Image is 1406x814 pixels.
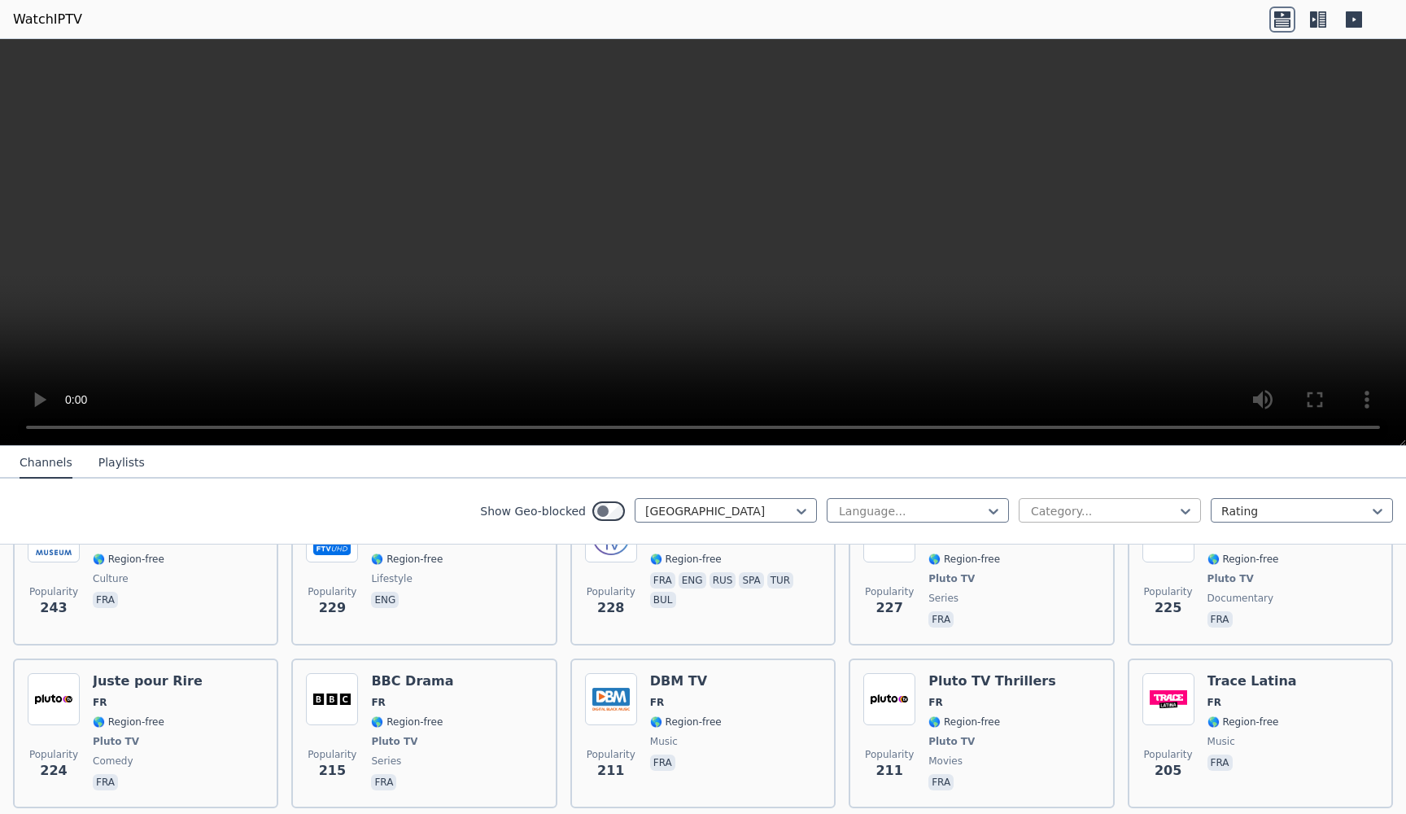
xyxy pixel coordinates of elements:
[928,696,942,709] span: FR
[93,716,164,729] span: 🌎 Region-free
[928,673,1056,689] h6: Pluto TV Thrillers
[371,696,385,709] span: FR
[93,696,107,709] span: FR
[98,448,145,479] button: Playlists
[1207,592,1274,605] span: documentary
[93,735,139,748] span: Pluto TV
[679,572,706,589] p: eng
[928,611,954,628] p: fra
[29,748,78,761] span: Popularity
[371,572,412,585] span: lifestyle
[93,755,133,768] span: comedy
[1207,611,1233,628] p: fra
[587,585,635,598] span: Popularity
[928,553,1000,566] span: 🌎 Region-free
[585,673,637,725] img: DBM TV
[597,598,624,618] span: 228
[371,716,443,729] span: 🌎 Region-free
[93,553,164,566] span: 🌎 Region-free
[28,673,80,725] img: Juste pour Rire
[93,572,129,585] span: culture
[93,592,118,608] p: fra
[928,716,1000,729] span: 🌎 Region-free
[20,448,72,479] button: Channels
[875,761,902,781] span: 211
[371,553,443,566] span: 🌎 Region-free
[928,572,975,585] span: Pluto TV
[587,748,635,761] span: Popularity
[308,585,356,598] span: Popularity
[40,598,67,618] span: 243
[650,716,722,729] span: 🌎 Region-free
[1207,696,1221,709] span: FR
[650,755,675,771] p: fra
[371,592,399,608] p: eng
[1155,761,1181,781] span: 205
[865,748,914,761] span: Popularity
[306,673,358,725] img: BBC Drama
[480,503,586,519] label: Show Geo-blocked
[863,673,915,725] img: Pluto TV Thrillers
[710,572,736,589] p: rus
[650,673,722,689] h6: DBM TV
[928,774,954,790] p: fra
[93,774,118,790] p: fra
[1144,585,1193,598] span: Popularity
[928,592,958,605] span: series
[865,585,914,598] span: Popularity
[875,598,902,618] span: 227
[1142,673,1194,725] img: Trace Latina
[93,673,203,689] h6: Juste pour Rire
[739,572,763,589] p: spa
[29,585,78,598] span: Popularity
[650,735,678,748] span: music
[319,761,346,781] span: 215
[767,572,793,589] p: tur
[371,673,453,689] h6: BBC Drama
[928,755,963,768] span: movies
[40,761,67,781] span: 224
[319,598,346,618] span: 229
[1207,553,1279,566] span: 🌎 Region-free
[13,10,82,29] a: WatchIPTV
[1207,755,1233,771] p: fra
[650,592,676,608] p: bul
[928,735,975,748] span: Pluto TV
[1207,673,1297,689] h6: Trace Latina
[1144,748,1193,761] span: Popularity
[371,735,417,748] span: Pluto TV
[650,696,664,709] span: FR
[371,774,396,790] p: fra
[308,748,356,761] span: Popularity
[650,553,722,566] span: 🌎 Region-free
[650,572,675,589] p: fra
[597,761,624,781] span: 211
[1207,572,1254,585] span: Pluto TV
[1155,598,1181,618] span: 225
[1207,735,1235,748] span: music
[371,755,401,768] span: series
[1207,716,1279,729] span: 🌎 Region-free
